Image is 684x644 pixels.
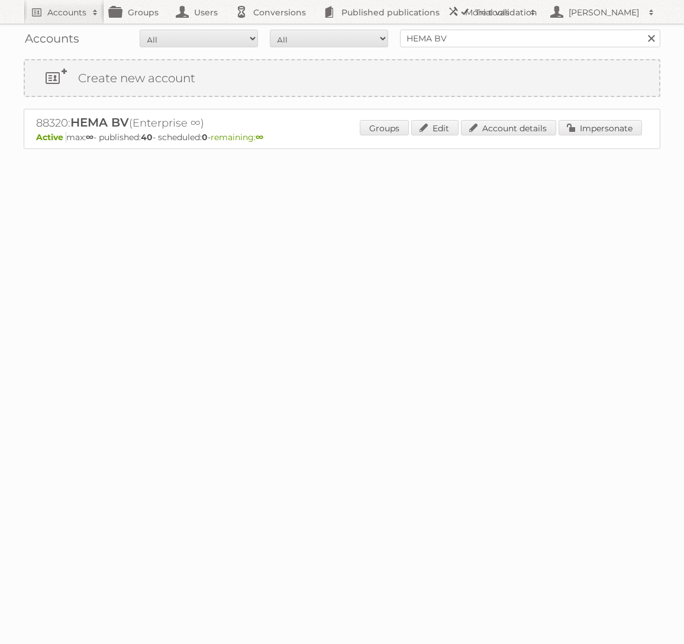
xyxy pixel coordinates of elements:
a: Account details [461,120,556,135]
a: Create new account [25,60,659,96]
h2: 88320: (Enterprise ∞) [36,115,450,131]
span: Active [36,132,66,143]
a: Groups [360,120,409,135]
strong: ∞ [86,132,93,143]
strong: 0 [202,132,208,143]
h2: More tools [465,7,524,18]
a: Impersonate [559,120,642,135]
span: remaining: [211,132,263,143]
span: HEMA BV [70,115,129,130]
p: max: - published: - scheduled: - [36,132,648,143]
h2: Accounts [47,7,86,18]
strong: 40 [141,132,153,143]
strong: ∞ [256,132,263,143]
h2: [PERSON_NAME] [566,7,643,18]
a: Edit [411,120,459,135]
